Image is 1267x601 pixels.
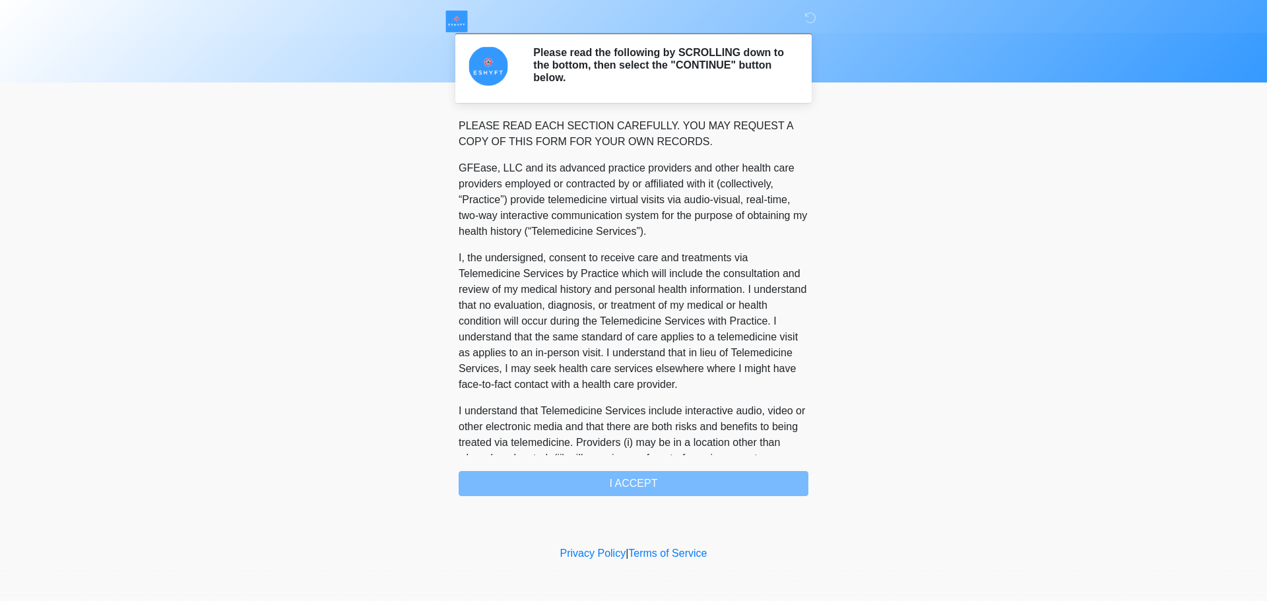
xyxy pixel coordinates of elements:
[459,118,808,150] p: PLEASE READ EACH SECTION CAREFULLY. YOU MAY REQUEST A COPY OF THIS FORM FOR YOUR OWN RECORDS.
[459,403,808,498] p: I understand that Telemedicine Services include interactive audio, video or other electronic medi...
[469,46,508,86] img: Agent Avatar
[626,548,628,559] a: |
[560,548,626,559] a: Privacy Policy
[533,46,789,84] h2: Please read the following by SCROLLING down to the bottom, then select the "CONTINUE" button below.
[628,548,707,559] a: Terms of Service
[445,10,468,32] img: ESHYFT Logo
[459,160,808,239] p: GFEase, LLC and its advanced practice providers and other health care providers employed or contr...
[459,250,808,393] p: I, the undersigned, consent to receive care and treatments via Telemedicine Services by Practice ...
